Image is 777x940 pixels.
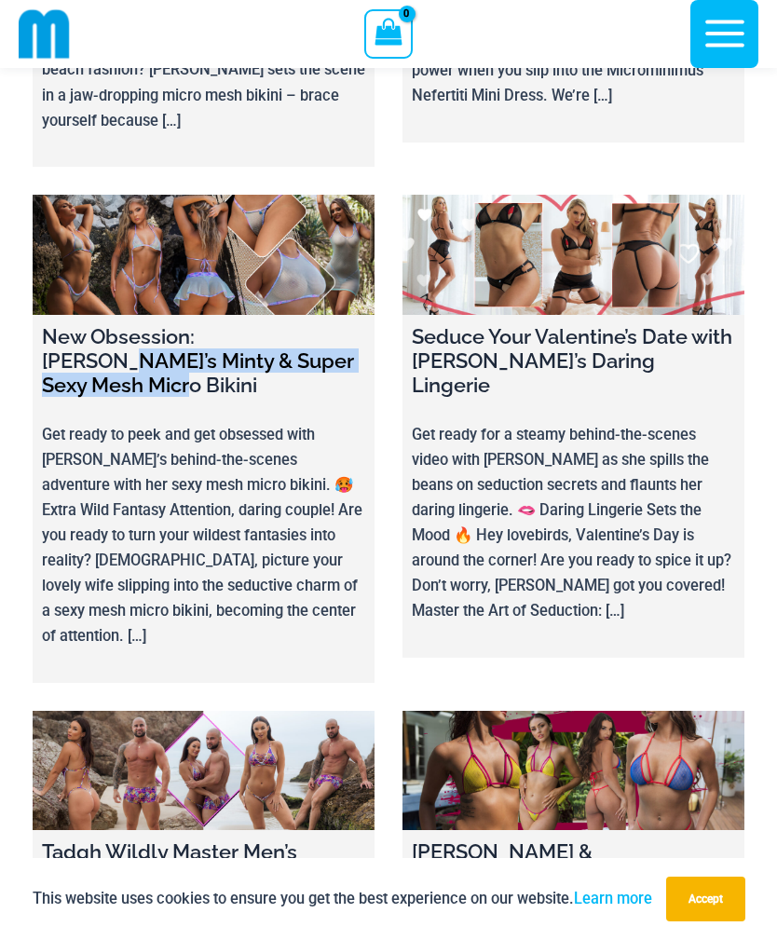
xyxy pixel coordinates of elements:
[412,422,735,624] p: Get ready for a steamy behind-the-scenes video with [PERSON_NAME] as she spills the beans on sedu...
[33,711,375,831] a: Tadgh Wildly Master Men’s Swimwear With Confidence
[574,890,652,907] a: Learn more
[33,195,375,315] a: New Obsession: Jadey’s Minty & Super Sexy Mesh Micro Bikini
[42,324,365,398] h4: New Obsession: [PERSON_NAME]’s Minty & Super Sexy Mesh Micro Bikini
[412,324,735,398] h4: Seduce Your Valentine’s Date with [PERSON_NAME]’s Daring Lingerie
[412,839,735,913] h4: [PERSON_NAME] & [PERSON_NAME]’s Divinely Sexy Mesh Bikini
[42,839,365,889] h4: Tadgh Wildly Master Men’s Swimwear With Confidence
[19,8,70,60] img: cropped mm emblem
[364,9,412,58] a: View Shopping Cart, empty
[42,422,365,649] p: Get ready to peek and get obsessed with [PERSON_NAME]’s behind-the-scenes adventure with her sexy...
[33,886,652,911] p: This website uses cookies to ensure you get the best experience on our website.
[402,711,744,831] a: Tamika & Tayla’s Divinely Sexy Mesh Bikini
[666,877,745,921] button: Accept
[402,195,744,315] a: Seduce Your Valentine’s Date with Ilana’s Daring Lingerie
